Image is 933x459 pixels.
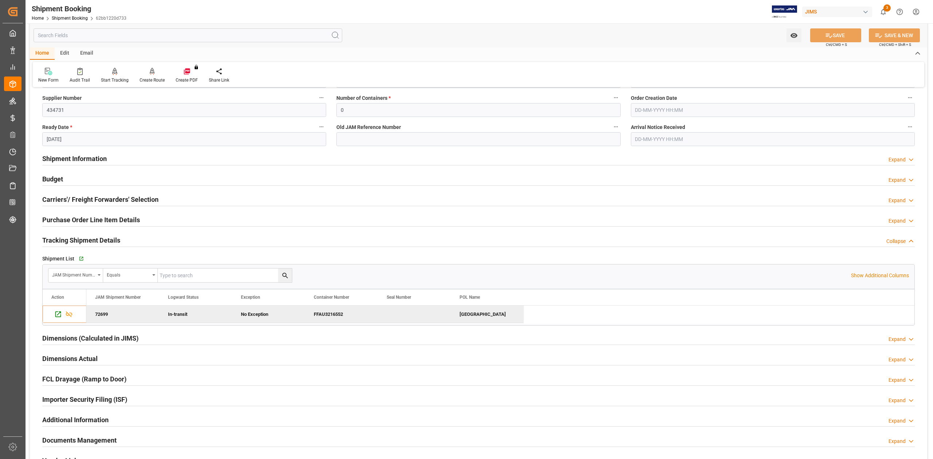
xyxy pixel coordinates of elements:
span: Ctrl/CMD + Shift + S [879,42,911,47]
button: SAVE & NEW [869,28,920,42]
div: Expand [889,376,906,384]
span: Ready Date [42,123,72,131]
button: Supplier Number [317,93,326,102]
h2: Purchase Order Line Item Details [42,215,140,225]
p: Show Additional Columns [851,272,909,279]
button: show 3 new notifications [875,4,891,20]
input: DD-MM-YYYY HH:MM [631,103,915,117]
button: JIMS [802,5,875,19]
div: JIMS [802,7,872,17]
h2: FCL Drayage (Ramp to Door) [42,374,126,384]
div: Expand [889,197,906,204]
div: Action [51,295,64,300]
div: Share Link [209,77,229,83]
h2: Importer Security Filing (ISF) [42,395,127,404]
span: Number of Containers [336,94,391,102]
div: Expand [889,417,906,425]
span: Container Number [314,295,349,300]
button: Number of Containers * [611,93,621,102]
input: Search Fields [34,28,342,42]
div: Edit [55,47,75,60]
input: DD-MM-YYYY HH:MM [631,132,915,146]
span: Exception [241,295,260,300]
input: DD-MM-YYYY [42,132,326,146]
h2: Tracking Shipment Details [42,235,120,245]
h2: Carriers'/ Freight Forwarders' Selection [42,195,159,204]
button: open menu [103,268,158,282]
h2: Budget [42,174,63,184]
div: Start Tracking [101,77,129,83]
div: Expand [889,397,906,404]
span: 3 [883,4,891,12]
div: Equals [107,270,150,278]
span: Old JAM Reference Number [336,123,401,131]
span: Seal Number [387,295,411,300]
div: Press SPACE to deselect this row. [43,306,86,323]
div: FFAU3216552 [305,306,378,323]
button: search button [278,268,292,282]
button: open menu [48,268,103,282]
button: Ready Date * [317,122,326,132]
span: Ctrl/CMD + S [826,42,847,47]
h2: Documents Management [42,435,117,445]
input: Type to search [158,268,292,282]
div: Home [30,47,55,60]
div: Email [75,47,99,60]
div: Create Route [140,77,165,83]
div: Expand [889,336,906,343]
button: Old JAM Reference Number [611,122,621,132]
div: Expand [889,438,906,445]
span: Order Creation Date [631,94,677,102]
div: New Form [38,77,59,83]
div: Expand [889,156,906,164]
img: Exertis%20JAM%20-%20Email%20Logo.jpg_1722504956.jpg [772,5,797,18]
a: Shipment Booking [52,16,88,21]
span: Logward Status [168,295,199,300]
h2: Shipment Information [42,154,107,164]
span: Arrival Notice Received [631,123,685,131]
button: Help Center [891,4,908,20]
div: Collapse [886,238,906,245]
button: open menu [786,28,801,42]
div: 72699 [86,306,159,323]
span: Supplier Number [42,94,82,102]
div: Expand [889,217,906,225]
div: JAM Shipment Number [52,270,95,278]
div: Shipment Booking [32,3,126,14]
span: Shipment List [42,255,74,263]
h2: Dimensions (Calculated in JIMS) [42,333,138,343]
div: Press SPACE to deselect this row. [86,306,524,323]
div: Expand [889,176,906,184]
span: JAM Shipment Number [95,295,141,300]
div: Expand [889,356,906,364]
h2: Dimensions Actual [42,354,98,364]
div: No Exception [241,306,296,323]
div: Audit Trail [70,77,90,83]
a: Home [32,16,44,21]
button: SAVE [810,28,861,42]
div: In-transit [168,306,223,323]
button: Order Creation Date [905,93,915,102]
button: Arrival Notice Received [905,122,915,132]
span: POL Name [460,295,480,300]
h2: Additional Information [42,415,109,425]
div: [GEOGRAPHIC_DATA] [451,306,524,323]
